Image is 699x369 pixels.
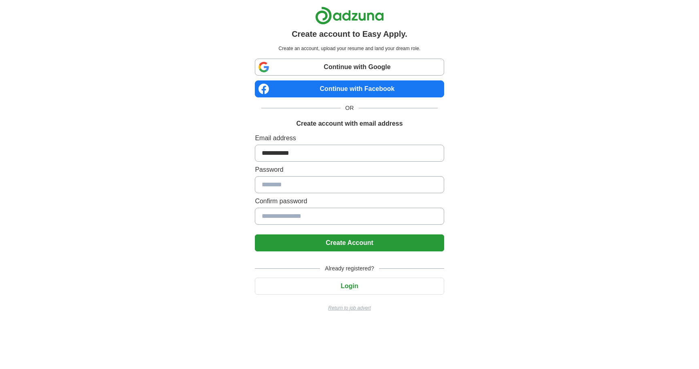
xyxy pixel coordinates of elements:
[292,28,407,40] h1: Create account to Easy Apply.
[320,264,379,273] span: Already registered?
[315,6,384,25] img: Adzuna logo
[255,165,444,175] label: Password
[296,119,402,129] h1: Create account with email address
[341,104,359,112] span: OR
[255,278,444,295] button: Login
[255,283,444,289] a: Login
[255,234,444,251] button: Create Account
[255,80,444,97] a: Continue with Facebook
[255,133,444,143] label: Email address
[256,45,442,52] p: Create an account, upload your resume and land your dream role.
[255,59,444,76] a: Continue with Google
[255,196,444,206] label: Confirm password
[255,304,444,312] a: Return to job advert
